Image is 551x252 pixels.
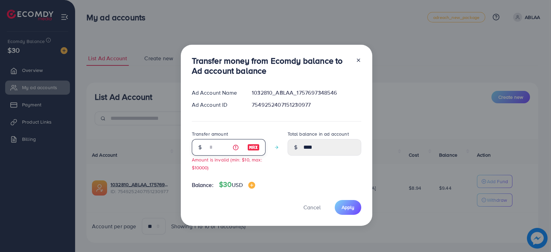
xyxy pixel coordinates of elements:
[192,130,228,137] label: Transfer amount
[186,101,247,109] div: Ad Account ID
[247,143,260,151] img: image
[192,181,214,189] span: Balance:
[248,182,255,189] img: image
[246,89,366,97] div: 1032810_ABLAA_1757697348546
[192,156,262,171] small: Amount is invalid (min: $10, max: $10000)
[342,204,354,211] span: Apply
[219,180,255,189] h4: $30
[232,181,242,189] span: USD
[246,101,366,109] div: 7549252407151230977
[186,89,247,97] div: Ad Account Name
[303,203,321,211] span: Cancel
[335,200,361,215] button: Apply
[288,130,349,137] label: Total balance in ad account
[295,200,329,215] button: Cancel
[192,56,350,76] h3: Transfer money from Ecomdy balance to Ad account balance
